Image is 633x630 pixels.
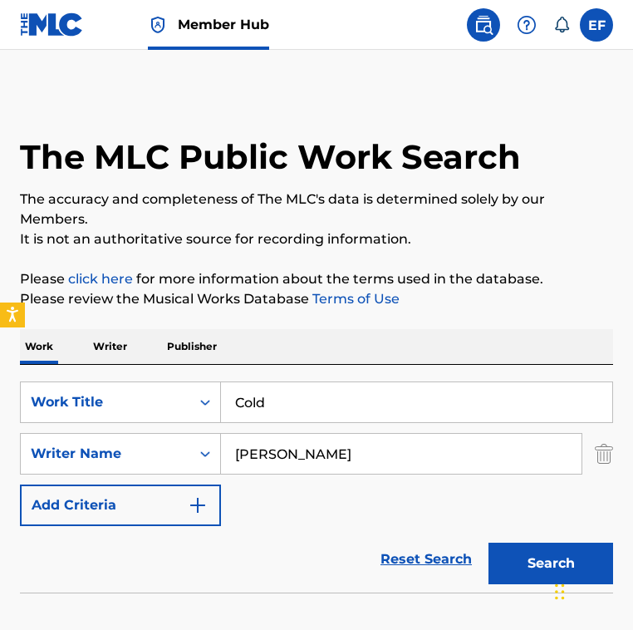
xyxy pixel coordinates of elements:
[553,17,570,33] div: Notifications
[20,329,58,364] p: Work
[31,392,180,412] div: Work Title
[550,550,633,630] iframe: Chat Widget
[586,396,633,530] iframe: Resource Center
[517,15,537,35] img: help
[88,329,132,364] p: Writer
[31,444,180,464] div: Writer Name
[555,567,565,617] div: Drag
[20,269,613,289] p: Please for more information about the terms used in the database.
[20,485,221,526] button: Add Criteria
[372,541,480,578] a: Reset Search
[20,136,521,178] h1: The MLC Public Work Search
[20,189,613,229] p: The accuracy and completeness of The MLC's data is determined solely by our Members.
[580,8,613,42] div: User Menu
[474,15,493,35] img: search
[148,15,168,35] img: Top Rightsholder
[162,329,222,364] p: Publisher
[68,271,133,287] a: click here
[309,291,400,307] a: Terms of Use
[467,8,500,42] a: Public Search
[178,15,269,34] span: Member Hub
[20,12,84,37] img: MLC Logo
[20,289,613,309] p: Please review the Musical Works Database
[20,229,613,249] p: It is not an authoritative source for recording information.
[488,543,613,584] button: Search
[510,8,543,42] div: Help
[20,381,613,593] form: Search Form
[188,495,208,515] img: 9d2ae6d4665cec9f34b9.svg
